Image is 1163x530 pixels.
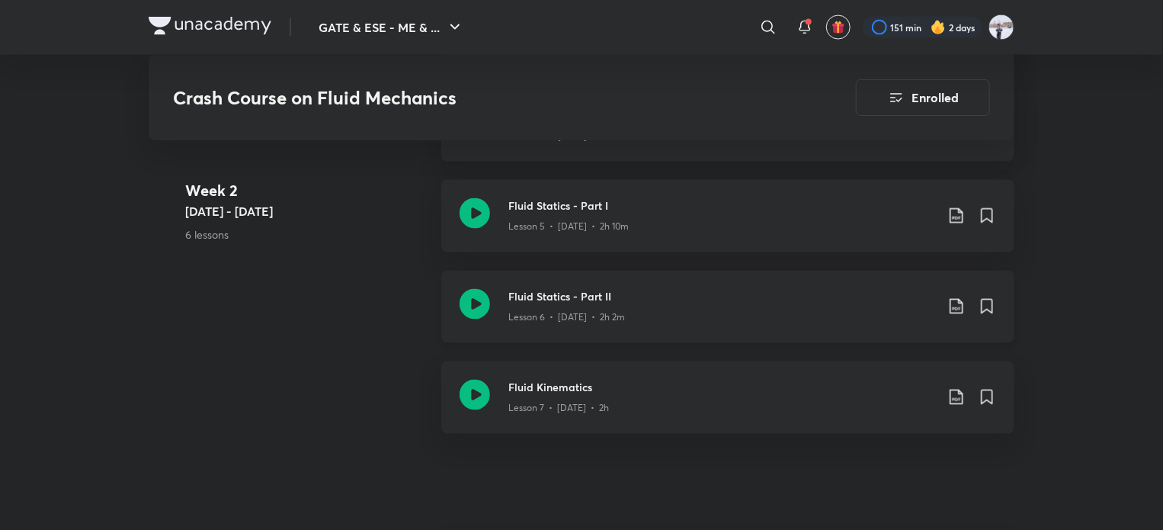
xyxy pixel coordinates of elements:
[508,198,935,214] h3: Fluid Statics - Part I
[508,402,609,416] p: Lesson 7 • [DATE] • 2h
[988,14,1014,40] img: Nikhil
[149,17,271,39] a: Company Logo
[441,180,1014,271] a: Fluid Statics - Part ILesson 5 • [DATE] • 2h 10m
[185,179,429,202] h4: Week 2
[508,380,935,396] h3: Fluid Kinematics
[826,15,851,40] button: avatar
[508,220,629,234] p: Lesson 5 • [DATE] • 2h 10m
[856,79,990,116] button: Enrolled
[831,21,845,34] img: avatar
[441,271,1014,361] a: Fluid Statics - Part IILesson 6 • [DATE] • 2h 2m
[441,361,1014,452] a: Fluid KinematicsLesson 7 • [DATE] • 2h
[185,202,429,220] h5: [DATE] - [DATE]
[149,17,271,35] img: Company Logo
[508,289,935,305] h3: Fluid Statics - Part II
[931,20,946,35] img: streak
[173,87,770,109] h3: Crash Course on Fluid Mechanics
[309,12,473,43] button: GATE & ESE - ME & ...
[508,311,625,325] p: Lesson 6 • [DATE] • 2h 2m
[185,226,429,243] p: 6 lessons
